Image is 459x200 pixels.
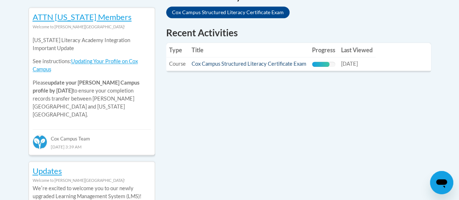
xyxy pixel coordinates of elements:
[430,171,453,194] iframe: Button to launch messaging window
[166,43,189,57] th: Type
[33,129,151,142] div: Cox Campus Team
[338,43,376,57] th: Last Viewed
[33,31,151,124] div: Please to ensure your completion records transfer between [PERSON_NAME][GEOGRAPHIC_DATA] and [US_...
[33,166,62,176] a: Updates
[33,12,132,22] a: ATTN [US_STATE] Members
[33,36,151,52] p: [US_STATE] Literacy Academy Integration Important Update
[33,79,139,94] b: update your [PERSON_NAME] Campus profile by [DATE]
[169,61,186,67] span: Course
[33,176,151,184] div: Welcome to [PERSON_NAME][GEOGRAPHIC_DATA]!
[309,43,338,57] th: Progress
[341,61,358,67] span: [DATE]
[33,58,138,72] a: Updating Your Profile on Cox Campus
[33,23,151,31] div: Welcome to [PERSON_NAME][GEOGRAPHIC_DATA]!
[33,135,47,149] img: Cox Campus Team
[312,62,329,67] div: Progress, %
[33,143,151,151] div: [DATE] 3:39 AM
[33,57,151,73] p: See instructions:
[166,7,290,18] a: Cox Campus Structured Literacy Certificate Exam
[189,43,309,57] th: Title
[166,26,431,39] h1: Recent Activities
[192,61,306,67] a: Cox Campus Structured Literacy Certificate Exam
